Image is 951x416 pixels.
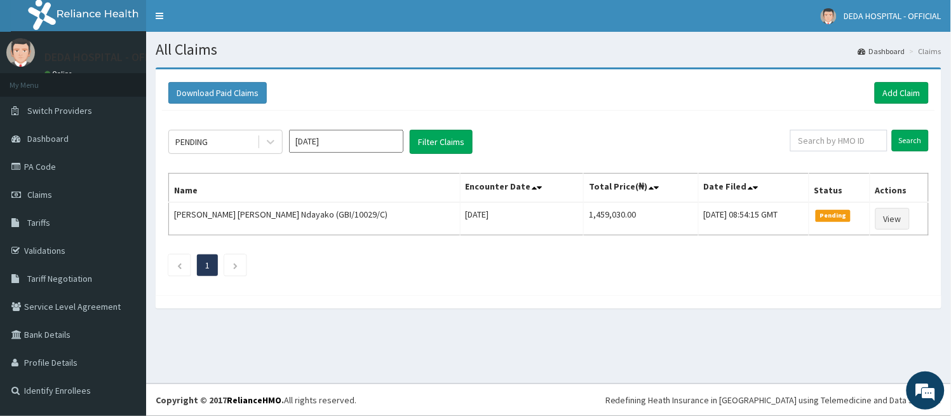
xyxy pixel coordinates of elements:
[175,135,208,148] div: PENDING
[233,260,238,271] a: Next page
[699,202,809,235] td: [DATE] 08:54:15 GMT
[410,130,473,154] button: Filter Claims
[699,174,809,203] th: Date Filed
[156,41,941,58] h1: All Claims
[584,174,699,203] th: Total Price(₦)
[27,273,92,284] span: Tariff Negotiation
[870,174,928,203] th: Actions
[169,174,461,203] th: Name
[27,189,52,200] span: Claims
[875,82,929,104] a: Add Claim
[790,130,887,151] input: Search by HMO ID
[227,394,281,406] a: RelianceHMO
[169,202,461,235] td: [PERSON_NAME] [PERSON_NAME] Ndayako (GBI/10029/C)
[177,260,182,271] a: Previous page
[156,394,284,406] strong: Copyright © 2017 .
[844,10,941,22] span: DEDA HOSPITAL - OFFICIAL
[605,394,941,406] div: Redefining Heath Insurance in [GEOGRAPHIC_DATA] using Telemedicine and Data Science!
[6,38,35,67] img: User Image
[44,69,75,78] a: Online
[289,130,403,153] input: Select Month and Year
[168,82,267,104] button: Download Paid Claims
[27,105,92,116] span: Switch Providers
[821,8,837,24] img: User Image
[146,384,951,416] footer: All rights reserved.
[44,52,175,63] p: DEDA HOSPITAL - OFFICIAL
[205,260,210,271] a: Page 1 is your current page
[858,46,905,57] a: Dashboard
[816,210,851,221] span: Pending
[875,208,910,230] a: View
[584,202,699,235] td: 1,459,030.00
[809,174,870,203] th: Status
[27,133,69,144] span: Dashboard
[892,130,929,151] input: Search
[460,174,584,203] th: Encounter Date
[27,217,50,228] span: Tariffs
[907,46,941,57] li: Claims
[460,202,584,235] td: [DATE]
